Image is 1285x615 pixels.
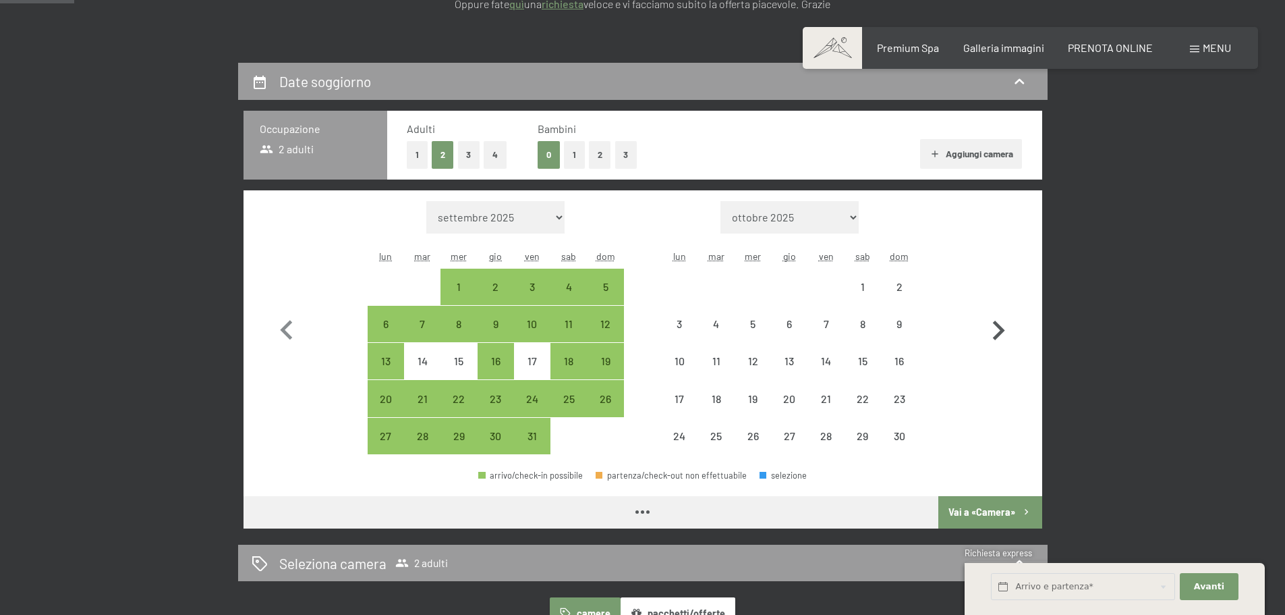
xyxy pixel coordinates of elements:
[877,41,939,54] a: Premium Spa
[440,306,477,342] div: arrivo/check-in possibile
[442,319,476,352] div: 8
[807,343,844,379] div: Fri Nov 14 2025
[550,269,587,305] div: Sat Oct 04 2025
[807,343,844,379] div: arrivo/check-in non effettuabile
[698,343,735,379] div: arrivo/check-in non effettuabile
[698,343,735,379] div: Tue Nov 11 2025
[771,418,807,454] div: Thu Nov 27 2025
[699,394,733,427] div: 18
[845,269,881,305] div: arrivo/check-in non effettuabile
[735,343,771,379] div: Wed Nov 12 2025
[596,471,747,480] div: partenza/check-out non effettuabile
[442,431,476,464] div: 29
[673,250,686,262] abbr: lunedì
[369,431,403,464] div: 27
[405,431,439,464] div: 28
[440,380,477,417] div: Wed Oct 22 2025
[615,141,637,169] button: 3
[845,343,881,379] div: Sat Nov 15 2025
[736,319,770,352] div: 5
[807,380,844,417] div: Fri Nov 21 2025
[771,380,807,417] div: Thu Nov 20 2025
[587,269,623,305] div: Sun Oct 05 2025
[515,356,549,390] div: 17
[404,380,440,417] div: Tue Oct 21 2025
[771,343,807,379] div: arrivo/check-in non effettuabile
[478,343,514,379] div: arrivo/check-in possibile
[515,431,549,464] div: 31
[662,431,696,464] div: 24
[479,282,513,315] div: 2
[699,431,733,464] div: 25
[538,141,560,169] button: 0
[772,319,806,352] div: 6
[515,394,549,427] div: 24
[404,418,440,454] div: Tue Oct 28 2025
[809,319,843,352] div: 7
[845,306,881,342] div: arrivo/check-in non effettuabile
[735,306,771,342] div: Wed Nov 05 2025
[479,356,513,390] div: 16
[846,356,880,390] div: 15
[846,431,880,464] div: 29
[478,306,514,342] div: arrivo/check-in possibile
[736,356,770,390] div: 12
[561,250,576,262] abbr: sabato
[809,356,843,390] div: 14
[735,380,771,417] div: Wed Nov 19 2025
[442,394,476,427] div: 22
[771,418,807,454] div: arrivo/check-in non effettuabile
[552,319,586,352] div: 11
[881,380,917,417] div: arrivo/check-in non effettuabile
[369,356,403,390] div: 13
[881,306,917,342] div: Sun Nov 09 2025
[807,380,844,417] div: arrivo/check-in non effettuabile
[807,306,844,342] div: Fri Nov 07 2025
[587,306,623,342] div: arrivo/check-in possibile
[550,306,587,342] div: Sat Oct 11 2025
[550,380,587,417] div: arrivo/check-in possibile
[881,343,917,379] div: Sun Nov 16 2025
[525,250,540,262] abbr: venerdì
[587,306,623,342] div: Sun Oct 12 2025
[440,380,477,417] div: arrivo/check-in possibile
[881,418,917,454] div: arrivo/check-in non effettuabile
[1068,41,1153,54] span: PRENOTA ONLINE
[845,380,881,417] div: Sat Nov 22 2025
[890,250,909,262] abbr: domenica
[442,282,476,315] div: 1
[404,343,440,379] div: Tue Oct 14 2025
[881,269,917,305] div: arrivo/check-in non effettuabile
[661,343,697,379] div: arrivo/check-in non effettuabile
[404,380,440,417] div: arrivo/check-in possibile
[514,269,550,305] div: arrivo/check-in possibile
[587,380,623,417] div: Sun Oct 26 2025
[405,319,439,352] div: 7
[550,269,587,305] div: arrivo/check-in possibile
[881,269,917,305] div: Sun Nov 02 2025
[698,306,735,342] div: arrivo/check-in non effettuabile
[368,380,404,417] div: Mon Oct 20 2025
[771,380,807,417] div: arrivo/check-in non effettuabile
[882,319,916,352] div: 9
[538,122,576,135] span: Bambini
[514,418,550,454] div: arrivo/check-in possibile
[514,269,550,305] div: Fri Oct 03 2025
[368,418,404,454] div: arrivo/check-in possibile
[368,380,404,417] div: arrivo/check-in possibile
[845,306,881,342] div: Sat Nov 08 2025
[404,306,440,342] div: arrivo/check-in possibile
[588,282,622,315] div: 5
[514,343,550,379] div: Fri Oct 17 2025
[514,380,550,417] div: Fri Oct 24 2025
[845,418,881,454] div: Sat Nov 29 2025
[369,394,403,427] div: 20
[661,418,697,454] div: arrivo/check-in non effettuabile
[440,269,477,305] div: Wed Oct 01 2025
[484,141,507,169] button: 4
[478,269,514,305] div: Thu Oct 02 2025
[661,306,697,342] div: arrivo/check-in non effettuabile
[1203,41,1231,54] span: Menu
[478,306,514,342] div: Thu Oct 09 2025
[514,380,550,417] div: arrivo/check-in possibile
